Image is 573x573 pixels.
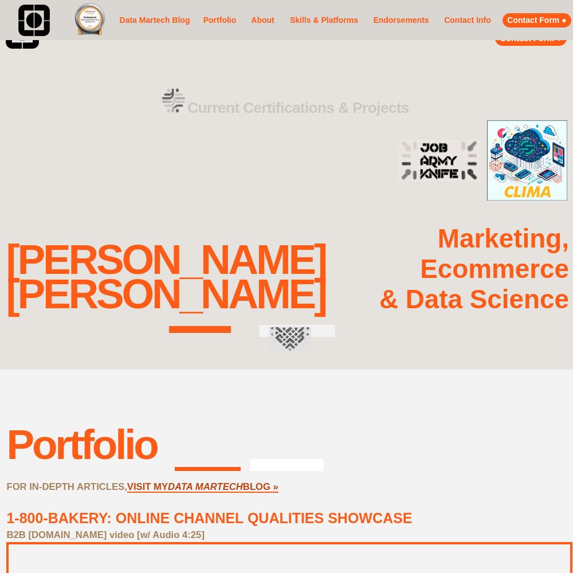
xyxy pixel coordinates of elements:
a: BLOG » [243,481,278,493]
a: VISIT MY [127,481,168,493]
strong: Ecommerce [420,254,569,284]
strong: & Data Science [379,285,569,314]
a: Contact Info [441,13,494,28]
strong: Marketing, [438,224,569,253]
a: Endorsements [370,13,432,28]
strong: FOR IN-DEPTH ARTICLES, [6,481,127,492]
iframe: Chat Widget [516,518,573,573]
a: 1-800-BAKERY: ONLINE CHANNEL QUALITIES SHOWCASE [6,510,412,526]
a: Portfolio [201,8,239,33]
a: Skills & Platforms [286,8,362,33]
div: [PERSON_NAME] [PERSON_NAME] [6,242,325,312]
div: Portfolio [6,421,156,468]
strong: B2B [DOMAIN_NAME] video [w/ Audio 4:25] [6,529,204,540]
a: Contact Form ● [503,13,571,28]
strong: Current Certifications & Projects [187,99,409,116]
a: Data Martech Blog [117,4,192,37]
a: DATA MARTECH [168,481,243,493]
a: About [248,13,278,28]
